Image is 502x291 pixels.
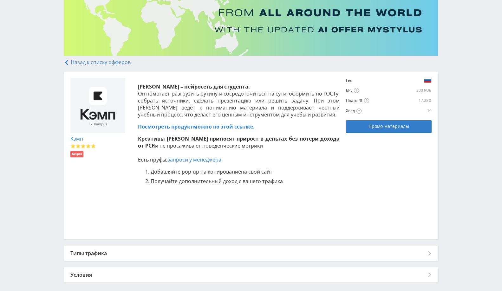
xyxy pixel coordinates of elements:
div: Подтв. % [346,98,403,103]
a: Кэмп [70,135,83,142]
span: Он помогает разгрузить рутину и сосредоточиться на сути: оформить по ГОСТу, собрать источники, сд... [138,90,340,118]
p: . [138,83,340,118]
div: Условия [64,267,438,282]
span: [PERSON_NAME] – нейросеть для студента [138,83,248,90]
div: 10 [404,108,432,113]
div: 17.28% [404,98,432,103]
a: Назад к списку офферов [64,59,131,66]
div: EPL [346,88,366,93]
div: 300 RUB [368,88,432,93]
span: Добавляйте pop-up на копирование [151,168,241,175]
span: и не просаживают поведенческие метрики [155,142,263,149]
p: Есть пруфы, [138,135,340,163]
span: на свой сайт [241,168,272,175]
span: Получайте дополнительный доход с вашего трафика [151,178,283,185]
strong: Креативы [PERSON_NAME] приносят прирост в деньгах без потери дохода от РСЯ [138,135,340,149]
a: запроси у менеджера. [167,156,223,163]
strong: . [138,83,250,90]
div: Типы трафика [64,246,438,261]
img: e19fcd9231212a64c934454d68839819.png [424,76,432,84]
img: ba53b63cbd4b22e3a9e12984e454c4b4.jpeg [70,78,126,133]
a: Посмотреть продуктможно по этой ссылке. [138,123,255,130]
span: Промо-материалы [368,124,409,129]
div: Гео [346,78,366,83]
a: Промо-материалы [346,120,432,133]
li: Акция [70,151,83,157]
div: Холд [346,108,403,114]
span: Посмотреть продукт [138,123,193,130]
